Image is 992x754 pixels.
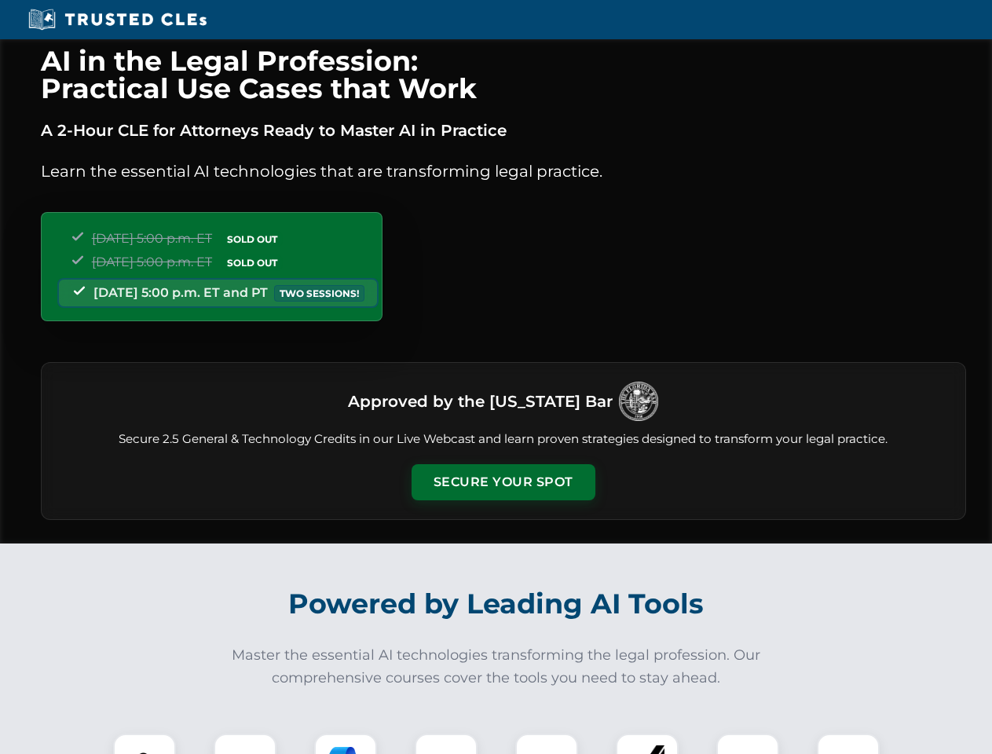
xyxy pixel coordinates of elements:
p: Master the essential AI technologies transforming the legal profession. Our comprehensive courses... [221,644,771,690]
h3: Approved by the [US_STATE] Bar [348,387,613,415]
h2: Powered by Leading AI Tools [61,576,932,631]
button: Secure Your Spot [412,464,595,500]
img: Logo [619,382,658,421]
p: A 2-Hour CLE for Attorneys Ready to Master AI in Practice [41,118,966,143]
span: [DATE] 5:00 p.m. ET [92,254,212,269]
p: Learn the essential AI technologies that are transforming legal practice. [41,159,966,184]
img: Trusted CLEs [24,8,211,31]
span: SOLD OUT [221,231,283,247]
h1: AI in the Legal Profession: Practical Use Cases that Work [41,47,966,102]
span: SOLD OUT [221,254,283,271]
span: [DATE] 5:00 p.m. ET [92,231,212,246]
p: Secure 2.5 General & Technology Credits in our Live Webcast and learn proven strategies designed ... [60,430,946,448]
